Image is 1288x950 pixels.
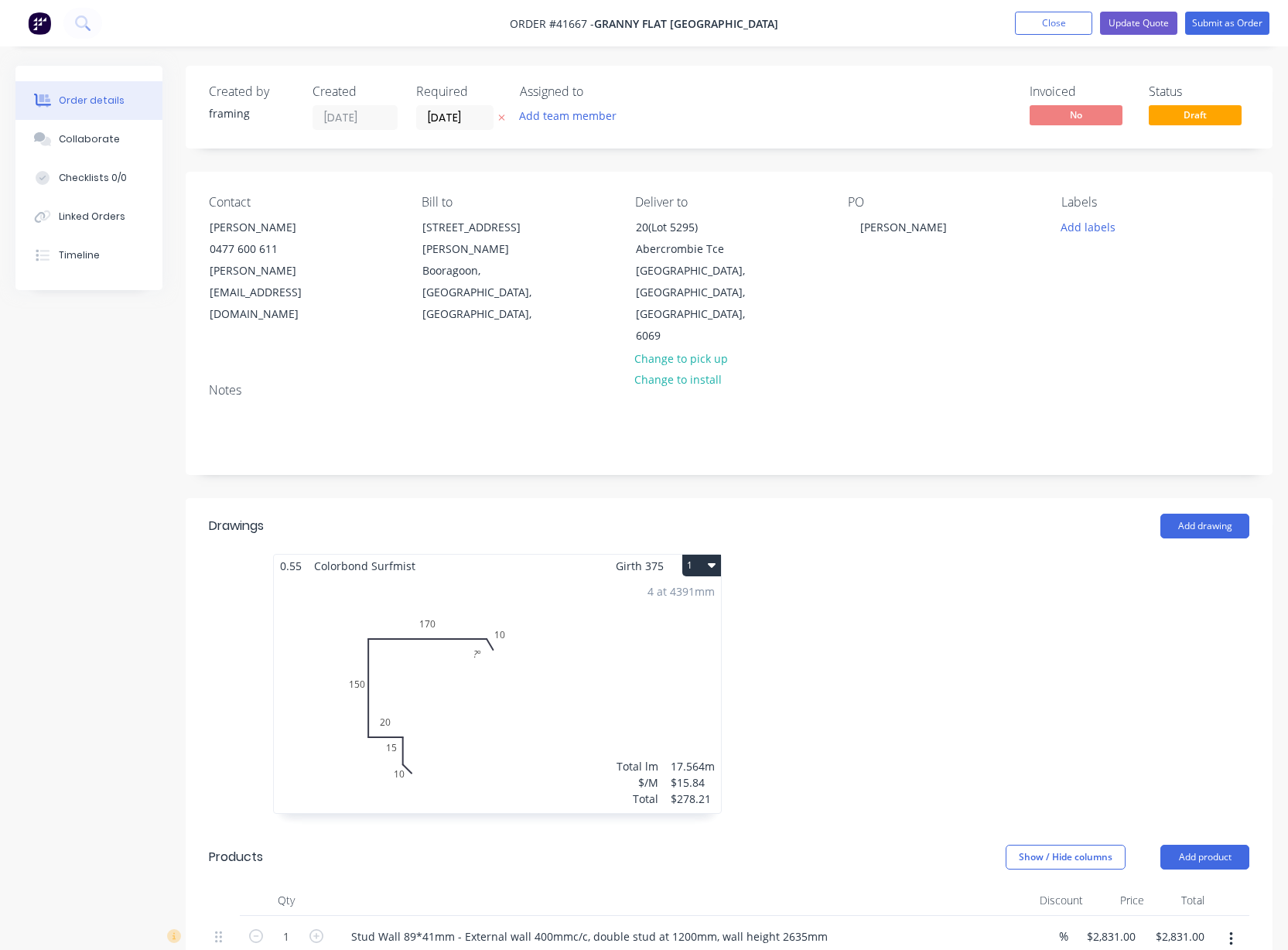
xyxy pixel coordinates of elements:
[617,758,658,774] div: Total lm
[671,758,715,774] div: 17.564m
[1006,845,1126,870] button: Show / Hide columns
[59,248,100,262] div: Timeline
[647,583,715,600] div: 4 at 4391mm
[210,260,338,325] div: [PERSON_NAME][EMAIL_ADDRESS][DOMAIN_NAME]
[422,260,551,325] div: Booragoon, [GEOGRAPHIC_DATA], [GEOGRAPHIC_DATA],
[671,791,715,807] div: $278.21
[308,555,422,577] span: Colorbond Surfmist
[511,105,625,126] button: Add team member
[1030,84,1130,99] div: Invoiced
[15,159,162,197] button: Checklists 0/0
[209,105,294,121] div: framing
[28,12,51,35] img: Factory
[209,517,264,535] div: Drawings
[520,105,625,126] button: Add team member
[1185,12,1269,35] button: Submit as Order
[627,369,730,390] button: Change to install
[209,84,294,99] div: Created by
[1059,928,1068,945] span: %
[848,216,959,238] div: [PERSON_NAME]
[1149,84,1249,99] div: Status
[617,774,658,791] div: $/M
[682,555,721,576] button: 1
[210,217,338,238] div: [PERSON_NAME]
[339,925,840,948] div: Stud Wall 89*41mm - External wall 400mmc/c, double stud at 1200mm, wall height 2635mm
[520,84,675,99] div: Assigned to
[1149,105,1242,125] span: Draft
[59,94,125,108] div: Order details
[15,81,162,120] button: Order details
[617,791,658,807] div: Total
[1029,885,1089,916] div: Discount
[1015,12,1092,35] button: Close
[59,132,120,146] div: Collaborate
[196,216,351,326] div: [PERSON_NAME]0477 600 611[PERSON_NAME][EMAIL_ADDRESS][DOMAIN_NAME]
[636,260,764,347] div: [GEOGRAPHIC_DATA], [GEOGRAPHIC_DATA], [GEOGRAPHIC_DATA], 6069
[1030,105,1122,125] span: No
[1160,845,1249,870] button: Add product
[15,197,162,236] button: Linked Orders
[422,217,551,260] div: [STREET_ADDRESS][PERSON_NAME]
[59,171,127,185] div: Checklists 0/0
[210,238,338,260] div: 0477 600 611
[209,383,1249,398] div: Notes
[1089,885,1150,916] div: Price
[1052,216,1123,237] button: Add labels
[59,210,125,224] div: Linked Orders
[510,16,594,31] span: Order #41667 -
[594,16,778,31] span: Granny Flat [GEOGRAPHIC_DATA]
[409,216,564,326] div: [STREET_ADDRESS][PERSON_NAME]Booragoon, [GEOGRAPHIC_DATA], [GEOGRAPHIC_DATA],
[1150,885,1211,916] div: Total
[1100,12,1177,35] button: Update Quote
[671,774,715,791] div: $15.84
[209,848,263,866] div: Products
[240,885,333,916] div: Qty
[1061,195,1249,210] div: Labels
[627,347,736,368] button: Change to pick up
[635,195,823,210] div: Deliver to
[848,195,1036,210] div: PO
[616,555,664,577] span: Girth 375
[274,555,308,577] span: 0.55
[636,217,764,260] div: 20(Lot 5295) Abercrombie Tce
[15,120,162,159] button: Collaborate
[416,84,501,99] div: Required
[1160,514,1249,538] button: Add drawing
[422,195,610,210] div: Bill to
[623,216,777,347] div: 20(Lot 5295) Abercrombie Tce[GEOGRAPHIC_DATA], [GEOGRAPHIC_DATA], [GEOGRAPHIC_DATA], 6069
[15,236,162,275] button: Timeline
[209,195,397,210] div: Contact
[274,577,721,813] div: 010152015017010?º4 at 4391mmTotal lm$/MTotal17.564m$15.84$278.21
[313,84,398,99] div: Created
